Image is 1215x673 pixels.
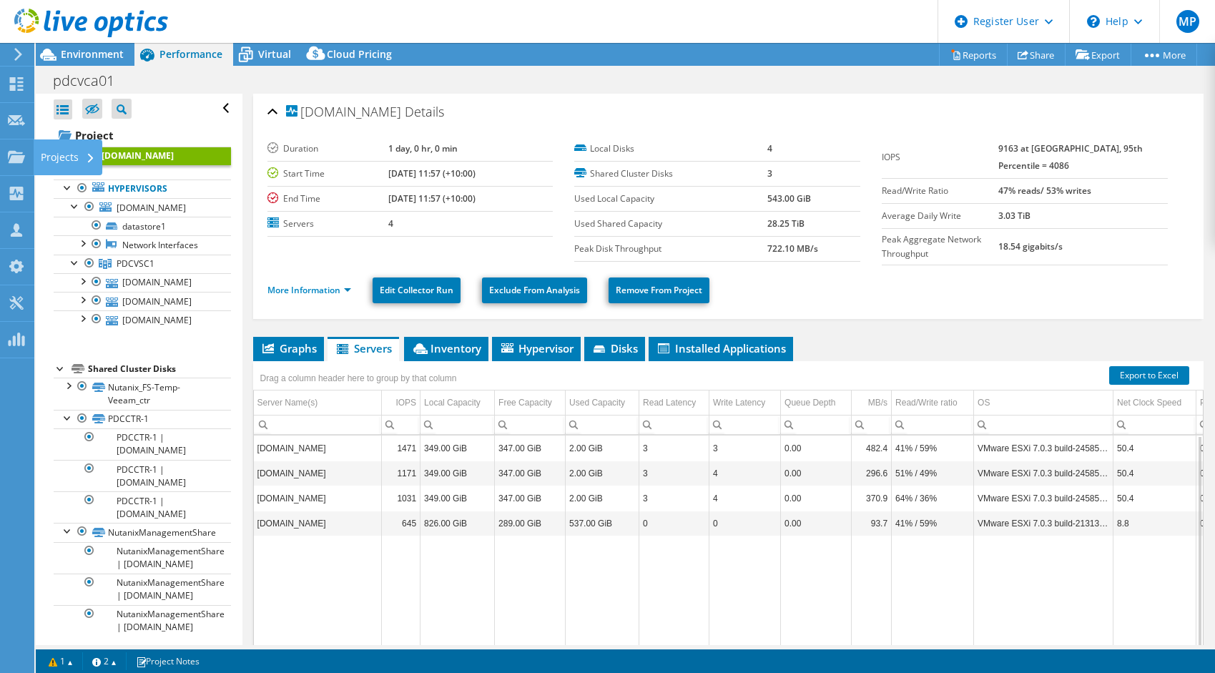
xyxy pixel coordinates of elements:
span: Disks [591,341,638,355]
span: Graphs [260,341,317,355]
div: Net Clock Speed [1117,394,1181,411]
label: Duration [267,142,389,156]
a: 1 [39,652,83,670]
td: Column Net Clock Speed, Value 8.8 [1113,511,1196,536]
div: Local Capacity [424,394,481,411]
label: Read/Write Ratio [882,184,998,198]
td: Column IOPS, Filter cell [382,415,420,434]
td: Column Read/Write ratio, Value 41% / 59% [892,511,974,536]
td: Column Queue Depth, Filter cell [781,415,852,434]
label: Start Time [267,167,389,181]
td: Column Used Capacity, Value 2.00 GiB [566,461,639,486]
td: Column Read/Write ratio, Value 41% / 59% [892,436,974,461]
label: Shared Cluster Disks [574,167,767,181]
b: 3 [767,167,772,180]
td: Column Free Capacity, Value 347.00 GiB [495,461,566,486]
a: [DOMAIN_NAME] [54,147,231,165]
a: NutanixManagementShare | [DOMAIN_NAME] [54,542,231,574]
td: Column Used Capacity, Value 537.00 GiB [566,511,639,536]
a: PDCCTR-1 | [DOMAIN_NAME] [54,428,231,460]
a: [DOMAIN_NAME] [54,273,231,292]
h1: pdcvca01 [46,73,137,89]
b: 47% reads/ 53% writes [998,185,1091,197]
div: Data grid [253,361,1204,665]
span: PDCVSC1 [117,257,154,270]
td: Column MB/s, Filter cell [852,415,892,434]
b: 722.10 MB/s [767,242,818,255]
td: Column Read/Write ratio, Filter cell [892,415,974,434]
b: [DATE] 11:57 (+10:00) [388,167,476,180]
b: [DATE] 11:57 (+10:00) [388,192,476,205]
td: Column Used Capacity, Filter cell [566,415,639,434]
td: Column OS, Value VMware ESXi 7.0.3 build-24585291 [974,486,1113,511]
a: Export to Excel [1109,366,1189,385]
td: Column Free Capacity, Filter cell [495,415,566,434]
td: Column Server Name(s), Value pdcvsc1-3.corp.stanmore.net.au [254,436,382,461]
td: Column Queue Depth, Value 0.00 [781,436,852,461]
td: Column OS, Value VMware ESXi 7.0.3 build-24585291 [974,436,1113,461]
td: Column Local Capacity, Value 349.00 GiB [420,436,495,461]
td: Column Server Name(s), Value pdcvsh01.corp.stanmore.net.au [254,511,382,536]
a: More [1131,44,1197,66]
b: 543.00 GiB [767,192,811,205]
td: MB/s Column [852,390,892,416]
td: Column Free Capacity, Value 289.00 GiB [495,511,566,536]
td: Column Read Latency, Value 3 [639,461,709,486]
div: Used Capacity [569,394,625,411]
label: Peak Disk Throughput [574,242,767,256]
b: 28.25 TiB [767,217,805,230]
div: Projects [34,139,102,175]
span: Installed Applications [656,341,786,355]
span: [DOMAIN_NAME] [117,202,186,214]
a: Project Notes [126,652,210,670]
td: Column Queue Depth, Value 0.00 [781,486,852,511]
label: Peak Aggregate Network Throughput [882,232,998,261]
div: MB/s [868,394,887,411]
a: Edit Collector Run [373,277,461,303]
td: Column Server Name(s), Filter cell [254,415,382,434]
a: NutanixManagementShare | [DOMAIN_NAME] [54,574,231,605]
td: Used Capacity Column [566,390,639,416]
div: Drag a column header here to group by that column [257,368,461,388]
td: Column Write Latency, Value 0 [709,511,781,536]
span: [DOMAIN_NAME] [286,105,401,119]
td: Column Used Capacity, Value 2.00 GiB [566,436,639,461]
label: Servers [267,217,389,231]
a: [DOMAIN_NAME] [54,198,231,217]
label: End Time [267,192,389,206]
td: Column Net Clock Speed, Value 50.4 [1113,436,1196,461]
div: IOPS [395,394,416,411]
td: Column Net Clock Speed, Filter cell [1113,415,1196,434]
span: Environment [61,47,124,61]
b: 9163 at [GEOGRAPHIC_DATA], 95th Percentile = 4086 [998,142,1143,172]
a: Remove From Project [609,277,709,303]
td: Column IOPS, Value 1031 [382,486,420,511]
span: Performance [159,47,222,61]
label: IOPS [882,150,998,164]
td: Column MB/s, Value 482.4 [852,436,892,461]
div: Read Latency [643,394,696,411]
div: Shared Cluster Disks [88,360,231,378]
span: Cloud Pricing [327,47,392,61]
span: Hypervisor [499,341,574,355]
div: Queue Depth [784,394,835,411]
b: 18.54 gigabits/s [998,240,1063,252]
a: Export [1065,44,1131,66]
b: 1 day, 0 hr, 0 min [388,142,458,154]
td: OS Column [974,390,1113,416]
td: Column Free Capacity, Value 347.00 GiB [495,436,566,461]
a: PDCCTR-1 | [DOMAIN_NAME] [54,491,231,523]
td: Server Name(s) Column [254,390,382,416]
a: NutanixManagementShare [54,523,231,541]
label: Used Local Capacity [574,192,767,206]
svg: \n [1087,15,1100,28]
a: PDCCTR-1 | [DOMAIN_NAME] [54,460,231,491]
a: Exclude From Analysis [482,277,587,303]
td: Column Local Capacity, Value 349.00 GiB [420,486,495,511]
td: Column OS, Filter cell [974,415,1113,434]
b: 3.03 TiB [998,210,1030,222]
td: Column Queue Depth, Value 0.00 [781,461,852,486]
div: Free Capacity [498,394,552,411]
span: Virtual [258,47,291,61]
label: Average Daily Write [882,209,998,223]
